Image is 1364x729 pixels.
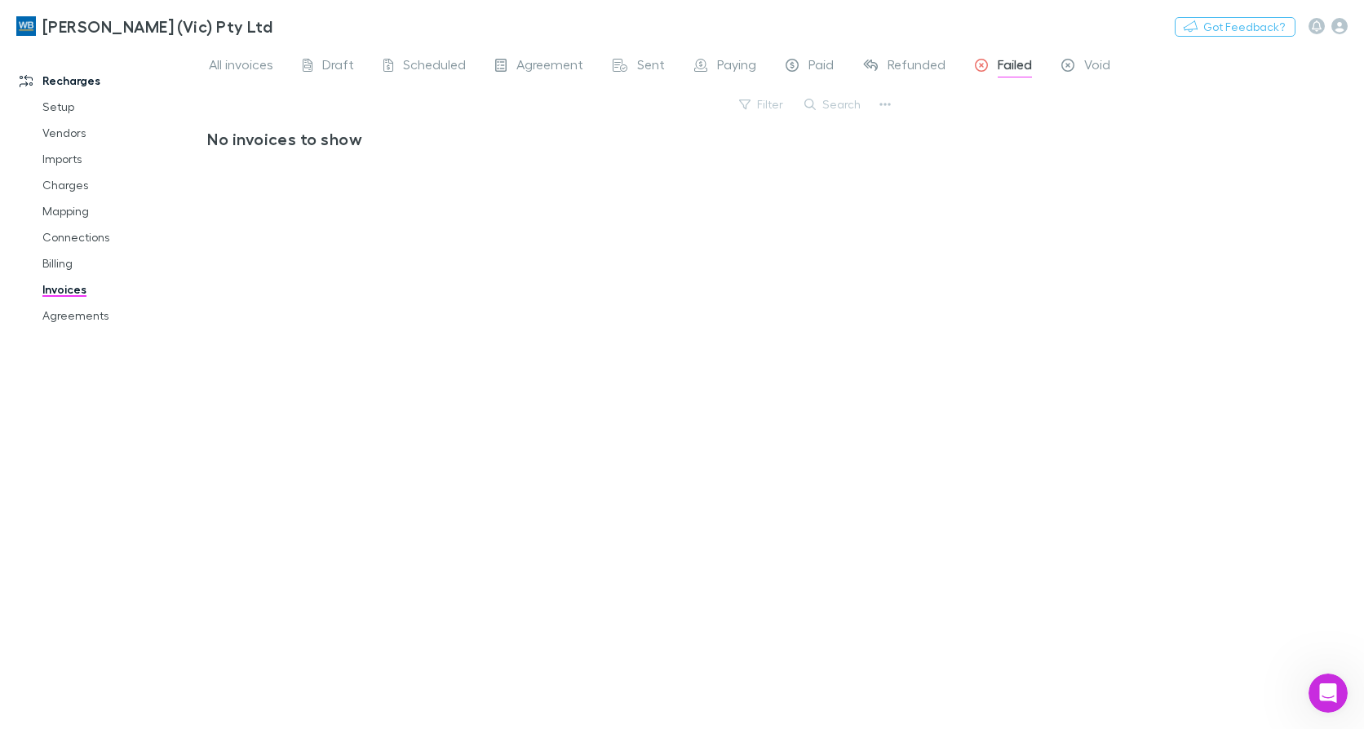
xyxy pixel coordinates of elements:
[26,104,255,183] div: Welcome to Rechargly 🥳 ​ Our customers double their by recovering every dollar they spend on soft...
[33,433,178,466] button: Let's see the product
[206,474,305,506] button: Book a demo
[175,433,305,466] button: Speak to someone
[94,474,204,506] button: I'm a customer
[26,228,139,238] div: Rai • AI Agent • 8h ago
[26,94,216,120] a: Setup
[13,94,268,225] div: Welcome to Rechargly 🥳​Our customers double theirmarginsby recovering every dollar they spend on ...
[26,198,216,224] a: Mapping
[204,515,305,547] button: Just browsing
[255,7,286,38] button: Home
[888,56,945,77] span: Refunded
[26,250,216,276] a: Billing
[16,16,36,36] img: William Buck (Vic) Pty Ltd's Logo
[207,129,883,148] h3: No invoices to show
[26,183,255,215] div: How can we help you [DATE]?
[322,56,354,77] span: Draft
[1175,17,1295,37] button: Got Feedback?
[286,7,316,36] div: Close
[808,56,834,77] span: Paid
[46,9,73,35] img: Profile image for Rai
[998,56,1032,77] span: Failed
[1084,56,1110,77] span: Void
[1309,674,1348,713] iframe: Intercom live chat
[184,136,236,149] b: margins
[79,8,100,20] h1: Rai
[637,56,665,77] span: Sent
[3,68,216,94] a: Recharges
[11,7,42,38] button: go back
[717,56,756,77] span: Paying
[26,120,216,146] a: Vendors
[26,276,216,303] a: Invoices
[26,224,216,250] a: Connections
[79,20,203,37] p: The team can also help
[26,172,216,198] a: Charges
[796,95,870,114] button: Search
[26,303,216,329] a: Agreements
[209,56,273,77] span: All invoices
[13,94,313,261] div: Rai says…
[42,16,272,36] h3: [PERSON_NAME] (Vic) Pty Ltd
[26,146,216,172] a: Imports
[731,95,793,114] button: Filter
[403,56,466,77] span: Scheduled
[516,56,583,77] span: Agreement
[7,7,282,46] a: [PERSON_NAME] (Vic) Pty Ltd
